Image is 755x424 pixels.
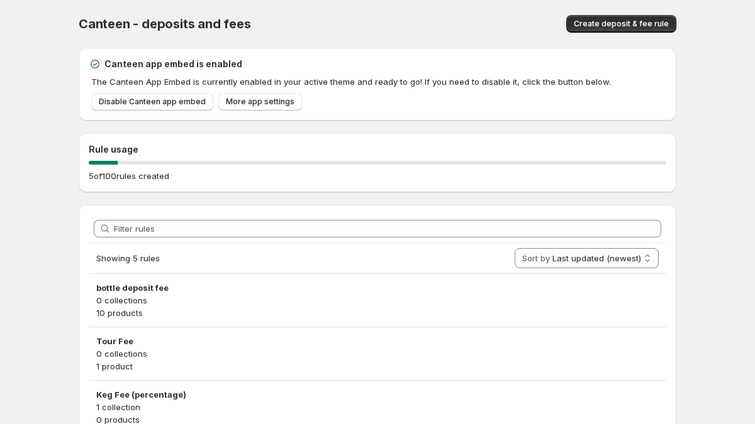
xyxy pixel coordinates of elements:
h2: Canteen app embed is enabled [104,58,242,70]
h2: Rule usage [89,143,666,156]
p: 10 products [96,307,659,319]
p: 0 collections [96,347,659,360]
p: 1 product [96,360,659,372]
p: 0 collections [96,294,659,307]
h3: Keg Fee (percentage) [96,388,659,401]
p: The Canteen App Embed is currently enabled in your active theme and ready to go! If you need to d... [91,75,666,88]
span: Disable Canteen app embed [99,97,206,107]
span: Showing 5 rules [96,253,160,263]
h3: bottle deposit fee [96,281,659,294]
span: More app settings [226,97,294,107]
p: 1 collection [96,401,659,413]
a: More app settings [218,93,302,111]
h3: Tour Fee [96,335,659,347]
span: Create deposit & fee rule [574,19,669,29]
a: Disable Canteen app embed [91,93,213,111]
p: 5 of 100 rules created [89,170,169,182]
button: Create deposit & fee rule [566,15,676,33]
span: Canteen - deposits and fees [79,16,251,31]
input: Filter rules [114,220,661,237]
